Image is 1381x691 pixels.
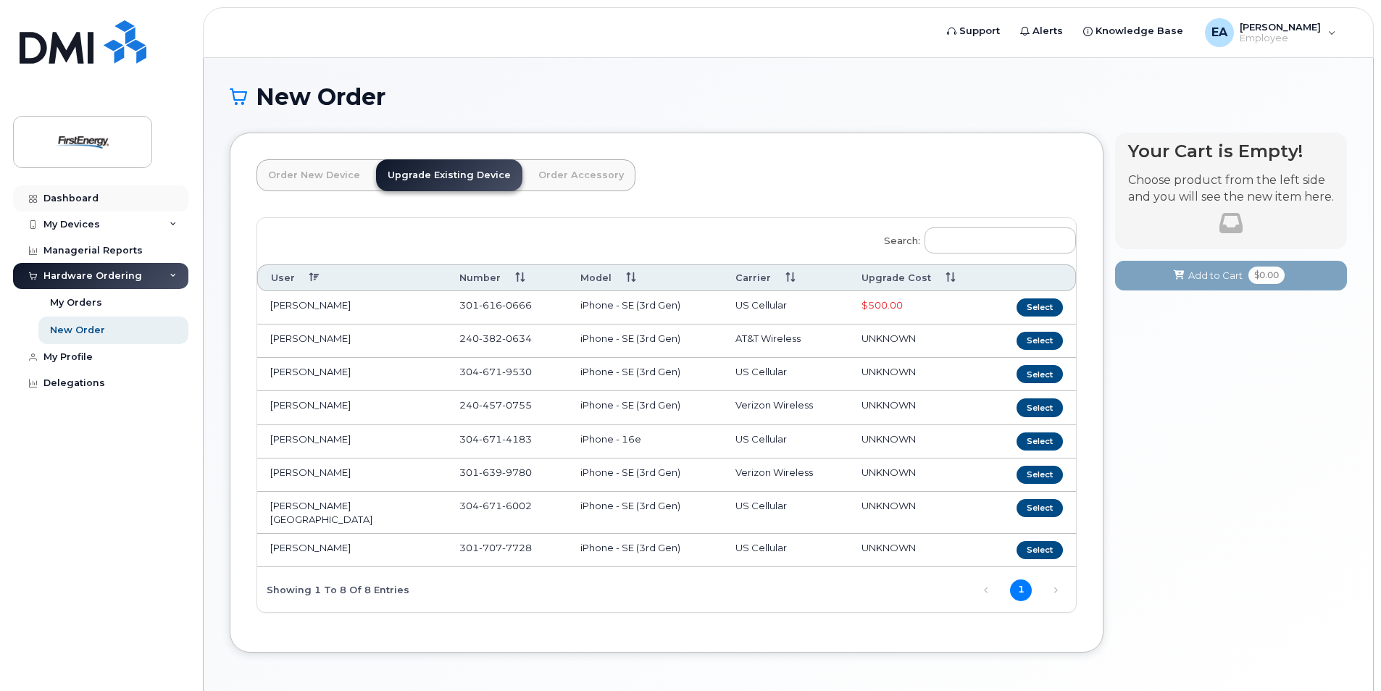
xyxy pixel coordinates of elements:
[502,466,532,478] span: 9780
[975,579,997,601] a: Previous
[1128,172,1334,206] p: Choose product from the left side and you will see the new item here.
[256,159,372,191] a: Order New Device
[230,84,1347,109] h1: New Order
[1017,298,1063,317] button: Select
[567,425,722,458] td: iPhone - 16e
[861,542,916,553] span: UNKNOWN
[861,500,916,511] span: UNKNOWN
[459,466,532,478] span: 301
[722,324,848,358] td: AT&T Wireless
[257,577,409,601] div: Showing 1 to 8 of 8 entries
[257,534,446,567] td: [PERSON_NAME]
[1045,579,1067,601] a: Next
[527,159,635,191] a: Order Accessory
[257,458,446,492] td: [PERSON_NAME]
[848,264,989,291] th: Upgrade Cost: activate to sort column ascending
[459,433,532,445] span: 304
[722,534,848,567] td: US Cellular
[567,492,722,534] td: iPhone - SE (3rd Gen)
[257,264,446,291] th: User: activate to sort column descending
[1017,365,1063,383] button: Select
[722,492,848,534] td: US Cellular
[861,399,916,411] span: UNKNOWN
[1115,261,1347,290] button: Add to Cart $0.00
[861,299,903,311] span: Full Upgrade Eligibility Date 2027-01-28
[257,324,446,358] td: [PERSON_NAME]
[567,324,722,358] td: iPhone - SE (3rd Gen)
[459,399,532,411] span: 240
[1017,466,1063,484] button: Select
[722,391,848,424] td: Verizon Wireless
[567,391,722,424] td: iPhone - SE (3rd Gen)
[459,299,532,311] span: 301
[502,500,532,511] span: 6002
[567,358,722,391] td: iPhone - SE (3rd Gen)
[376,159,522,191] a: Upgrade Existing Device
[479,366,502,377] span: 671
[479,399,502,411] span: 457
[1128,141,1334,161] h4: Your Cart is Empty!
[257,391,446,424] td: [PERSON_NAME]
[722,458,848,492] td: Verizon Wireless
[722,291,848,324] td: US Cellular
[479,500,502,511] span: 671
[479,299,502,311] span: 616
[567,458,722,492] td: iPhone - SE (3rd Gen)
[722,264,848,291] th: Carrier: activate to sort column ascending
[1017,499,1063,517] button: Select
[479,466,502,478] span: 639
[1017,398,1063,416] button: Select
[567,291,722,324] td: iPhone - SE (3rd Gen)
[459,500,532,511] span: 304
[502,433,532,445] span: 4183
[1010,579,1032,601] a: 1
[459,366,532,377] span: 304
[257,425,446,458] td: [PERSON_NAME]
[502,299,532,311] span: 0666
[567,534,722,567] td: iPhone - SE (3rd Gen)
[861,366,916,377] span: UNKNOWN
[861,466,916,478] span: UNKNOWN
[502,542,532,553] span: 7728
[875,218,1076,259] label: Search:
[722,358,848,391] td: US Cellular
[502,332,532,344] span: 0634
[925,227,1076,254] input: Search:
[479,332,502,344] span: 382
[1188,269,1243,282] span: Add to Cart
[502,399,532,411] span: 0755
[257,358,446,391] td: [PERSON_NAME]
[1017,332,1063,350] button: Select
[257,291,446,324] td: [PERSON_NAME]
[257,492,446,534] td: [PERSON_NAME][GEOGRAPHIC_DATA]
[1017,541,1063,559] button: Select
[459,332,532,344] span: 240
[479,542,502,553] span: 707
[1017,432,1063,451] button: Select
[861,433,916,445] span: UNKNOWN
[459,542,532,553] span: 301
[502,366,532,377] span: 9530
[446,264,567,291] th: Number: activate to sort column ascending
[567,264,722,291] th: Model: activate to sort column ascending
[1318,628,1370,680] iframe: Messenger Launcher
[861,332,916,344] span: UNKNOWN
[1248,267,1285,284] span: $0.00
[479,433,502,445] span: 671
[722,425,848,458] td: US Cellular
